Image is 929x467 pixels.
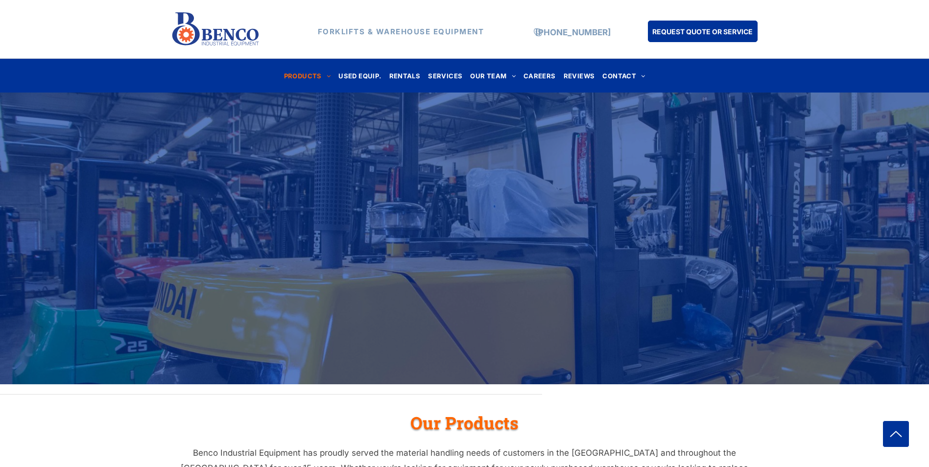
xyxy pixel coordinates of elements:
a: SERVICES [424,69,466,82]
a: [PHONE_NUMBER] [535,27,611,37]
a: REVIEWS [560,69,599,82]
span: Our Products [410,411,519,434]
a: CONTACT [598,69,649,82]
strong: FORKLIFTS & WAREHOUSE EQUIPMENT [318,27,484,36]
a: PRODUCTS [280,69,335,82]
span: REQUEST QUOTE OR SERVICE [652,23,753,41]
a: USED EQUIP. [334,69,385,82]
a: CAREERS [520,69,560,82]
a: OUR TEAM [466,69,520,82]
a: RENTALS [385,69,425,82]
a: REQUEST QUOTE OR SERVICE [648,21,758,42]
